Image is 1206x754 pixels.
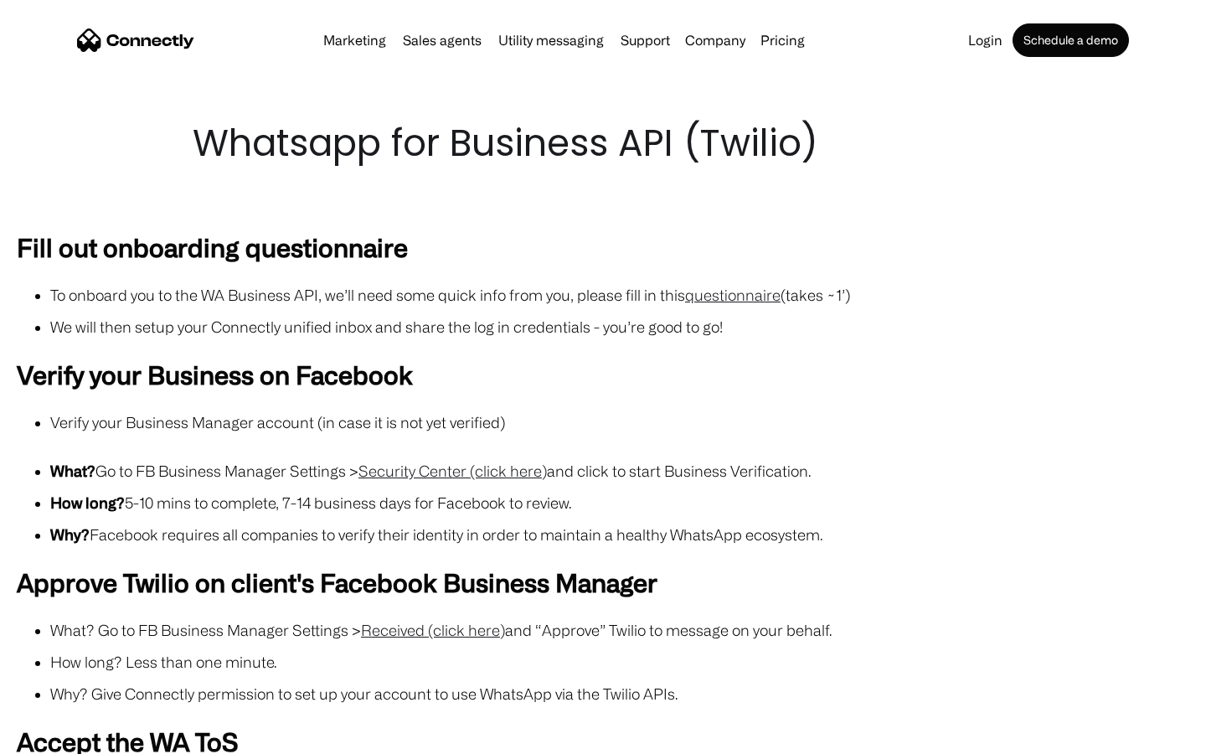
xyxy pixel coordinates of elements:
li: Verify your Business Manager account (in case it is not yet verified) [50,411,1189,434]
a: Received (click here) [361,622,505,638]
strong: Why? [50,526,90,543]
a: Marketing [317,34,393,47]
li: What? Go to FB Business Manager Settings > and “Approve” Twilio to message on your behalf. [50,618,1189,642]
a: Login [961,34,1009,47]
a: Security Center (click here) [358,462,547,479]
a: Sales agents [396,34,488,47]
strong: Approve Twilio on client's Facebook Business Manager [17,568,657,596]
a: Utility messaging [492,34,611,47]
div: Company [680,28,750,52]
div: Company [685,28,745,52]
li: We will then setup your Connectly unified inbox and share the log in credentials - you’re good to... [50,315,1189,338]
a: Schedule a demo [1013,23,1129,57]
a: Pricing [754,34,812,47]
ul: Language list [33,725,100,748]
a: home [77,28,194,53]
a: Support [614,34,677,47]
a: questionnaire [685,287,781,303]
li: Go to FB Business Manager Settings > and click to start Business Verification. [50,459,1189,483]
li: Why? Give Connectly permission to set up your account to use WhatsApp via the Twilio APIs. [50,682,1189,705]
strong: What? [50,462,95,479]
li: 5-10 mins to complete, 7-14 business days for Facebook to review. [50,491,1189,514]
strong: Verify your Business on Facebook [17,360,413,389]
aside: Language selected: English [17,725,100,748]
li: How long? Less than one minute. [50,650,1189,674]
strong: How long? [50,494,125,511]
li: Facebook requires all companies to verify their identity in order to maintain a healthy WhatsApp ... [50,523,1189,546]
strong: Fill out onboarding questionnaire [17,233,408,261]
h1: Whatsapp for Business API (Twilio) [193,117,1013,169]
li: To onboard you to the WA Business API, we’ll need some quick info from you, please fill in this (... [50,283,1189,307]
